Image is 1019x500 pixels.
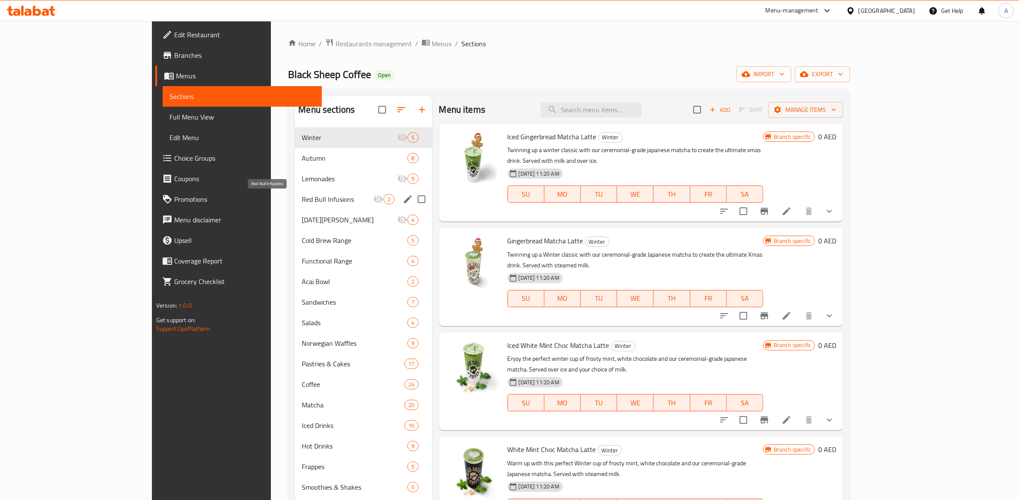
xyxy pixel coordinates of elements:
[727,394,763,411] button: SA
[295,353,432,374] div: Pastries & Cakes17
[374,70,394,81] div: Open
[446,235,501,290] img: Gingerbread Matcha Latte
[508,145,763,166] p: Twinning up a winter classic with our ceremonial-grade japanese matcha to create the ultimate xma...
[295,415,432,436] div: Iced Drinks16
[657,292,686,305] span: TH
[404,420,418,431] div: items
[288,65,371,84] span: Black Sheep Coffee
[288,38,850,49] nav: breadcrumb
[508,443,596,456] span: White Mint Choc Matcha Latte
[155,148,322,168] a: Choice Groups
[174,276,315,287] span: Grocery Checklist
[775,105,836,115] span: Manage items
[373,101,391,119] span: Select all sections
[819,410,840,430] button: show more
[156,300,177,311] span: Version:
[621,188,650,201] span: WE
[295,271,432,292] div: Acai Bowl2
[174,30,315,40] span: Edit Restaurant
[408,339,418,347] span: 9
[397,215,407,225] svg: Inactive section
[302,153,407,163] span: Autumn
[412,99,432,120] button: Add section
[169,132,315,143] span: Edit Menu
[336,39,412,49] span: Restaurants management
[298,103,355,116] h2: Menu sections
[743,69,784,80] span: import
[548,188,577,201] span: MO
[295,168,432,189] div: Lemonades9
[302,174,397,184] span: Lemonades
[302,482,407,492] span: Smoothies & Shakes
[818,339,836,351] h6: 0 AED
[819,305,840,326] button: show more
[155,230,322,251] a: Upsell
[408,463,418,471] span: 5
[770,237,814,245] span: Branch specific
[295,148,432,168] div: Autumn8
[407,174,418,184] div: items
[302,359,404,369] div: Pastries & Cakes
[544,290,581,307] button: MO
[611,341,636,351] div: Winter
[176,71,315,81] span: Menus
[408,154,418,162] span: 8
[302,276,407,287] span: Acai Bowl
[515,378,563,386] span: [DATE] 11:20 AM
[155,24,322,45] a: Edit Restaurant
[302,215,397,225] div: Ramadan Kareem
[302,400,404,410] span: Matcha
[770,133,814,141] span: Branch specific
[508,353,763,375] p: Enjoy the perfect winter cup of frosty mint, white chocolate and our ceremonial-grade japanese ma...
[408,319,418,327] span: 4
[824,415,835,425] svg: Show Choices
[302,338,407,348] div: Norwegian Waffles
[408,134,418,142] span: 5
[432,39,452,49] span: Menus
[295,189,432,210] div: Red Bull Infusions2edit
[727,186,763,203] button: SA
[657,188,686,201] span: TH
[302,420,404,431] span: Iced Drinks
[295,477,432,497] div: Smoothies & Shakes5
[446,131,501,186] img: Iced Gingerbread Matcha Latte
[407,276,418,287] div: items
[408,237,418,245] span: 5
[174,235,315,246] span: Upsell
[408,216,418,224] span: 4
[422,38,452,49] a: Menus
[174,194,315,204] span: Promotions
[295,251,432,271] div: Functional Range4
[408,278,418,286] span: 2
[730,292,760,305] span: SA
[446,443,501,498] img: White Mint Choc Matcha Latte
[714,410,734,430] button: sort-choices
[302,215,397,225] span: [DATE][PERSON_NAME]
[599,132,622,142] span: Winter
[405,360,418,368] span: 17
[302,441,407,451] span: Hot Drinks
[694,188,723,201] span: FR
[511,397,541,409] span: SU
[585,237,609,247] div: Winter
[770,341,814,349] span: Branch specific
[295,312,432,333] div: Salads4
[174,174,315,184] span: Coupons
[754,305,775,326] button: Branch-specific-item
[295,374,432,395] div: Coffee24
[515,170,563,178] span: [DATE] 11:20 AM
[302,379,404,389] span: Coffee
[824,311,835,321] svg: Show Choices
[598,132,623,143] div: Winter
[508,249,763,271] p: Twinning up a Winter classic with our ceremonial-grade Japanese matcha to create the ultimate Xma...
[407,338,418,348] div: items
[598,446,622,455] span: Winter
[754,410,775,430] button: Branch-specific-item
[407,235,418,246] div: items
[730,188,760,201] span: SA
[781,311,792,321] a: Edit menu item
[302,235,407,246] div: Cold Brew Range
[401,193,414,206] button: edit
